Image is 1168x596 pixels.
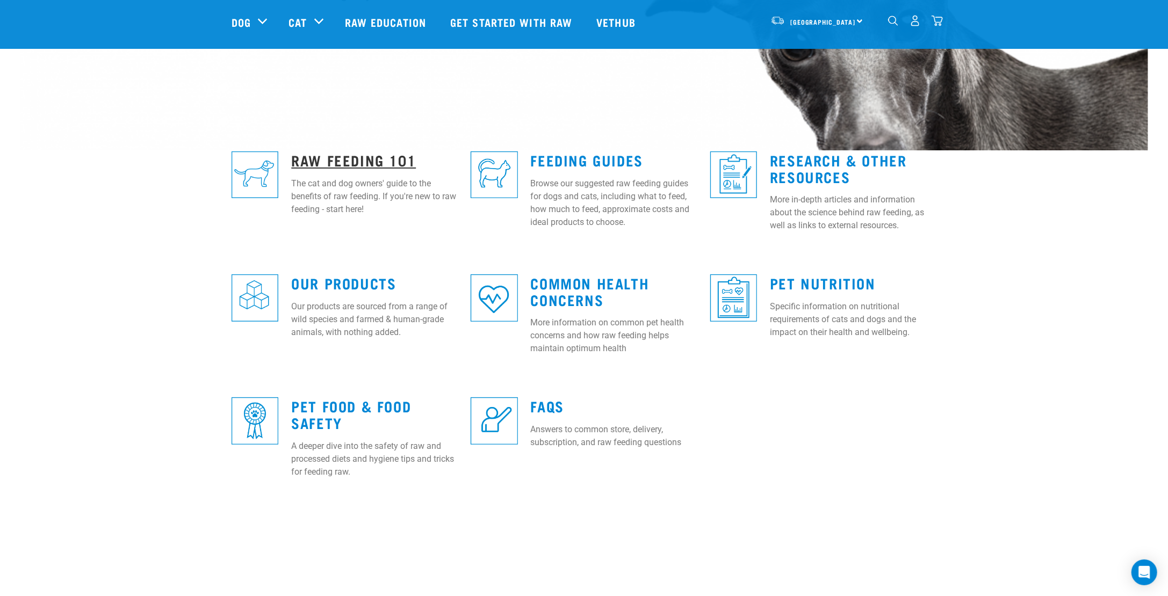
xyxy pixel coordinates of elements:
img: re-icons-dog3-sq-blue.png [232,151,278,198]
img: re-icons-healthcheck1-sq-blue.png [710,151,757,198]
img: re-icons-rosette-sq-blue.png [232,397,278,444]
img: home-icon@2x.png [932,15,943,26]
p: Answers to common store, delivery, subscription, and raw feeding questions [531,423,697,449]
img: van-moving.png [770,16,785,25]
a: FAQs [531,402,564,410]
a: Vethub [586,1,649,43]
span: [GEOGRAPHIC_DATA] [790,20,855,24]
a: Common Health Concerns [531,279,650,303]
a: Get started with Raw [439,1,586,43]
a: Pet Food & Food Safety [291,402,411,426]
a: Pet Nutrition [770,279,876,287]
p: A deeper dive into the safety of raw and processed diets and hygiene tips and tricks for feeding ... [291,440,458,478]
a: Feeding Guides [531,156,643,164]
img: re-icons-heart-sq-blue.png [471,274,517,321]
p: Specific information on nutritional requirements of cats and dogs and the impact on their health ... [770,300,936,339]
a: Dog [232,14,251,30]
img: re-icons-healthcheck3-sq-blue.png [710,274,757,321]
img: re-icons-cat2-sq-blue.png [471,151,517,198]
p: More information on common pet health concerns and how raw feeding helps maintain optimum health [531,316,697,355]
a: Raw Feeding 101 [291,156,416,164]
a: Research & Other Resources [770,156,907,180]
img: re-icons-faq-sq-blue.png [471,397,517,444]
a: Cat [289,14,307,30]
p: More in-depth articles and information about the science behind raw feeding, as well as links to ... [770,193,936,232]
img: user.png [910,15,921,26]
a: Raw Education [334,1,439,43]
img: home-icon-1@2x.png [888,16,898,26]
p: Browse our suggested raw feeding guides for dogs and cats, including what to feed, how much to fe... [531,177,697,229]
div: Open Intercom Messenger [1131,559,1157,585]
a: Our Products [291,279,396,287]
p: Our products are sourced from a range of wild species and farmed & human-grade animals, with noth... [291,300,458,339]
p: The cat and dog owners' guide to the benefits of raw feeding. If you're new to raw feeding - star... [291,177,458,216]
img: re-icons-cubes2-sq-blue.png [232,274,278,321]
